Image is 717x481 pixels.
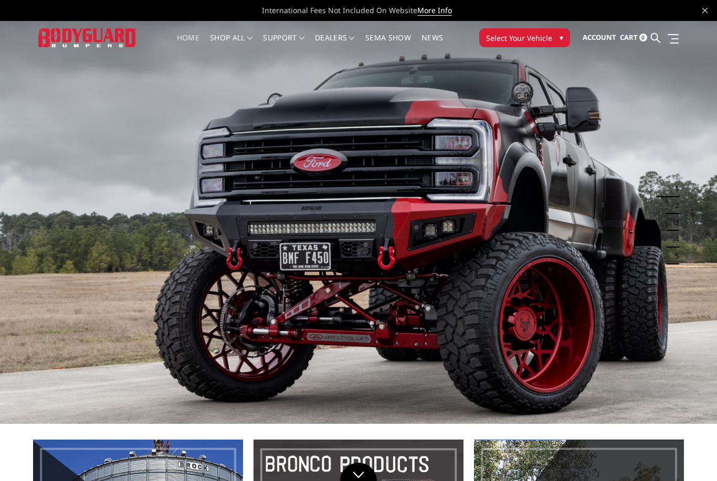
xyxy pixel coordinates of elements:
button: Select Your Vehicle [479,28,570,47]
a: Account [583,24,616,52]
span: Account [583,33,616,42]
img: BODYGUARD BUMPERS [38,28,136,48]
button: 3 of 5 [669,214,679,231]
button: 2 of 5 [669,197,679,214]
button: 1 of 5 [669,180,679,197]
button: 5 of 5 [669,248,679,264]
a: Dealers [315,34,355,55]
a: shop all [210,34,252,55]
a: Support [263,34,304,55]
span: Select Your Vehicle [486,33,552,44]
span: Cart [620,33,638,42]
a: More Info [417,5,452,16]
a: Cart 0 [620,24,647,52]
a: SEMA Show [365,34,411,55]
button: 4 of 5 [669,231,679,248]
span: 0 [639,34,647,41]
a: Home [177,34,199,55]
span: ▾ [560,32,563,43]
a: News [421,34,443,55]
